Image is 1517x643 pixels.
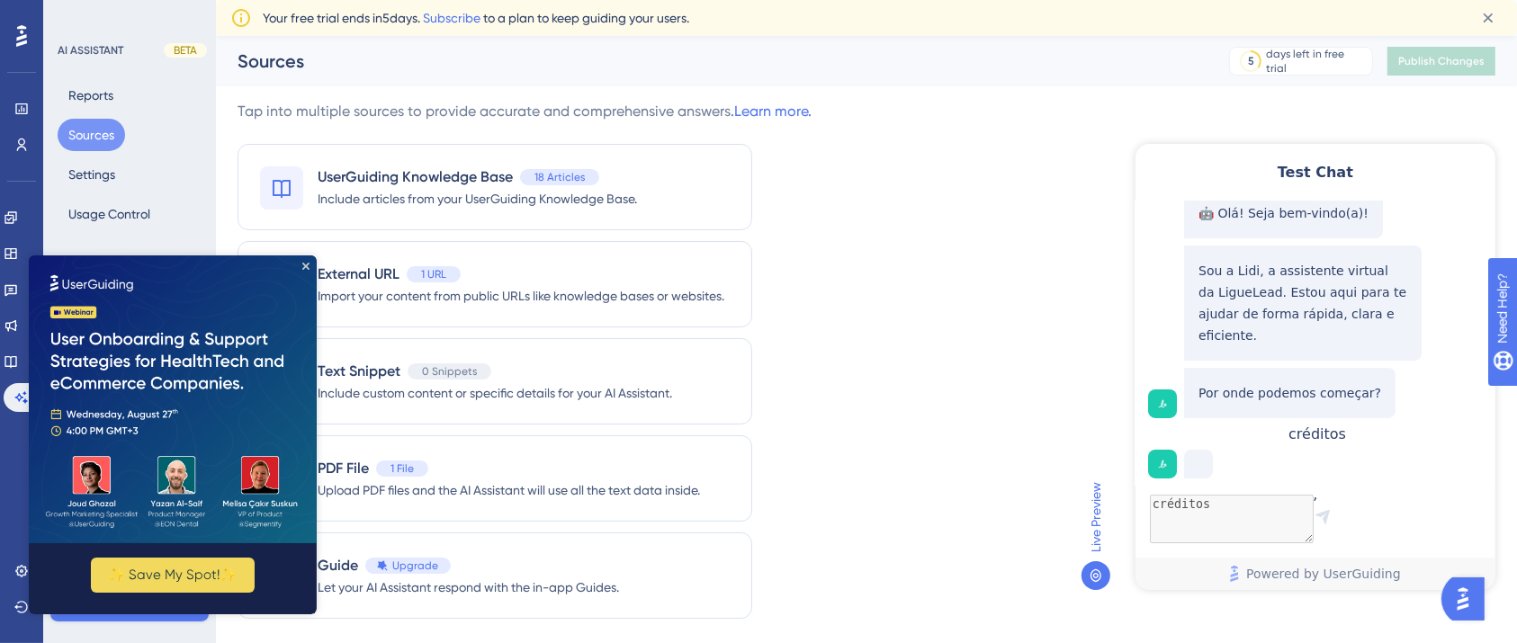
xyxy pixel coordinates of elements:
div: Close Preview [274,7,281,14]
span: Include custom content or specific details for your AI Assistant. [318,382,672,404]
span: Let your AI Assistant respond with the in-app Guides. [318,576,619,598]
span: Import your content from public URLs like knowledge bases or websites. [318,285,724,307]
span: PDF File [318,458,369,479]
span: Upload PDF files and the AI Assistant will use all the text data inside. [318,479,700,501]
span: Publish Changes [1398,54,1485,68]
span: 1 URL [421,267,446,281]
span: Need Help? [42,4,112,26]
span: 18 Articles [534,170,585,184]
div: AI ASSISTANT [58,43,123,58]
button: Usage Control [58,198,161,230]
span: Upgrade [392,558,438,573]
a: Learn more. [734,103,812,120]
button: Publish Changes [1387,47,1495,76]
div: Sources [238,49,1184,74]
span: External URL [318,263,399,285]
button: ✨ Save My Spot!✨ [62,302,226,337]
span: 1 File [390,461,414,476]
div: Tap into multiple sources to provide accurate and comprehensive answers. [238,101,812,122]
div: BETA [164,43,207,58]
iframe: UserGuiding AI Assistant [1136,144,1495,590]
div: 5 [1248,54,1254,68]
span: Include articles from your UserGuiding Knowledge Base. [318,188,637,210]
span: Text Snippet [318,361,400,382]
button: Sources [58,119,125,151]
button: Settings [58,158,126,191]
div: days left in free trial [1267,47,1367,76]
button: Reports [58,79,124,112]
span: Your free trial ends in 5 days. to a plan to keep guiding your users. [263,7,689,29]
span: UserGuiding Knowledge Base [318,166,513,188]
span: Guide [318,555,358,576]
iframe: UserGuiding AI Assistant Launcher [1441,572,1495,626]
span: 0 Snippets [422,364,477,379]
a: Subscribe [423,11,480,25]
span: Live Preview [1085,482,1107,552]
